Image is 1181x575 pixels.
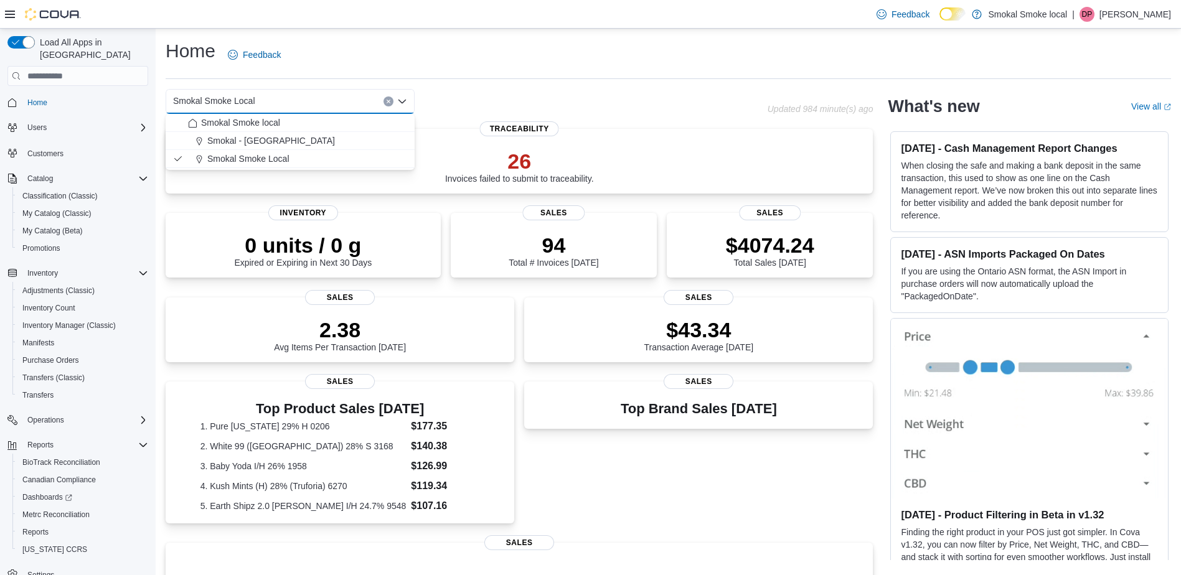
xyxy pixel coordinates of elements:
[17,542,148,557] span: Washington CCRS
[621,401,777,416] h3: Top Brand Sales [DATE]
[22,266,148,281] span: Inventory
[411,479,479,493] dd: $119.34
[17,472,148,487] span: Canadian Compliance
[17,301,148,316] span: Inventory Count
[12,352,153,369] button: Purchase Orders
[22,413,69,428] button: Operations
[22,266,63,281] button: Inventory
[17,318,121,333] a: Inventory Manager (Classic)
[173,93,255,108] span: Smokal Smoke Local
[644,317,754,342] p: $43.34
[22,413,148,428] span: Operations
[12,523,153,541] button: Reports
[17,542,92,557] a: [US_STATE] CCRS
[1099,7,1171,22] p: [PERSON_NAME]
[411,419,479,434] dd: $177.35
[17,301,80,316] a: Inventory Count
[901,159,1158,222] p: When closing the safe and making a bank deposit in the same transaction, this used to show as one...
[223,42,286,67] a: Feedback
[644,317,754,352] div: Transaction Average [DATE]
[17,490,148,505] span: Dashboards
[27,123,47,133] span: Users
[445,149,594,184] div: Invoices failed to submit to traceability.
[12,541,153,558] button: [US_STATE] CCRS
[1080,7,1094,22] div: Devin Peters
[12,222,153,240] button: My Catalog (Beta)
[17,455,148,470] span: BioTrack Reconciliation
[411,459,479,474] dd: $126.99
[888,96,979,116] h2: What's new
[22,286,95,296] span: Adjustments (Classic)
[200,500,407,512] dt: 5. Earth Shipz 2.0 [PERSON_NAME] I/H 24.7% 9548
[17,206,96,221] a: My Catalog (Classic)
[200,460,407,472] dt: 3. Baby Yoda I/H 26% 1958
[484,535,554,550] span: Sales
[207,152,289,165] span: Smokal Smoke Local
[17,388,148,403] span: Transfers
[17,507,148,522] span: Metrc Reconciliation
[411,498,479,513] dd: $107.16
[17,455,105,470] a: BioTrack Reconciliation
[17,388,59,403] a: Transfers
[12,506,153,523] button: Metrc Reconciliation
[509,233,598,258] p: 94
[726,233,814,268] div: Total Sales [DATE]
[12,369,153,386] button: Transfers (Classic)
[12,282,153,299] button: Adjustments (Classic)
[988,7,1067,22] p: Smokal Smoke local
[27,440,54,450] span: Reports
[1072,7,1075,22] p: |
[200,440,407,452] dt: 2. White 99 ([GEOGRAPHIC_DATA]) 28% S 3168
[243,49,281,61] span: Feedback
[201,116,280,129] span: Smokal Smoke local
[12,317,153,334] button: Inventory Manager (Classic)
[27,98,47,108] span: Home
[17,223,148,238] span: My Catalog (Beta)
[22,355,79,365] span: Purchase Orders
[166,114,415,132] button: Smokal Smoke local
[17,283,100,298] a: Adjustments (Classic)
[12,187,153,205] button: Classification (Classic)
[768,104,873,114] p: Updated 984 minute(s) ago
[17,206,148,221] span: My Catalog (Classic)
[274,317,406,342] p: 2.38
[22,243,60,253] span: Promotions
[17,490,77,505] a: Dashboards
[17,353,148,368] span: Purchase Orders
[17,318,148,333] span: Inventory Manager (Classic)
[12,471,153,489] button: Canadian Compliance
[939,7,966,21] input: Dark Mode
[2,93,153,111] button: Home
[22,95,52,110] a: Home
[523,205,585,220] span: Sales
[22,208,92,218] span: My Catalog (Classic)
[234,233,372,268] div: Expired or Expiring in Next 30 Days
[12,454,153,471] button: BioTrack Reconciliation
[739,205,801,220] span: Sales
[17,525,54,540] a: Reports
[383,96,393,106] button: Clear input
[1082,7,1093,22] span: DP
[17,241,148,256] span: Promotions
[22,171,58,186] button: Catalog
[200,420,407,432] dt: 1. Pure [US_STATE] 29% H 0206
[22,145,148,161] span: Customers
[901,265,1158,302] p: If you are using the Ontario ASN format, the ASN Import in purchase orders will now automatically...
[664,374,733,389] span: Sales
[166,39,215,63] h1: Home
[2,436,153,454] button: Reports
[274,317,406,352] div: Avg Items Per Transaction [DATE]
[17,283,148,298] span: Adjustments (Classic)
[411,439,479,454] dd: $140.38
[200,480,407,492] dt: 4. Kush Mints (H) 28% (Truforia) 6270
[22,95,148,110] span: Home
[166,114,415,168] div: Choose from the following options
[872,2,934,27] a: Feedback
[1131,101,1171,111] a: View allExternal link
[664,290,733,305] span: Sales
[2,264,153,282] button: Inventory
[22,545,87,554] span: [US_STATE] CCRS
[12,240,153,257] button: Promotions
[22,120,52,135] button: Users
